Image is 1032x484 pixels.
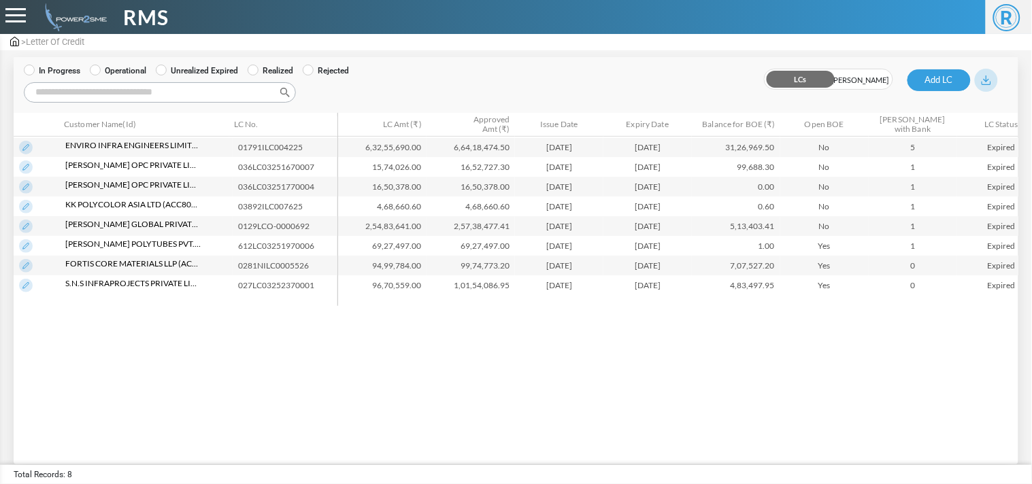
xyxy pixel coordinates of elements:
td: No [780,196,869,216]
td: 4,83,497.95 [692,275,780,295]
img: Edit LC [19,259,33,273]
td: 16,50,378.00 [338,177,427,196]
td: [DATE] [603,216,692,236]
td: Yes [780,275,869,295]
span: [PERSON_NAME] Polytubes pvt. ltd. (ACC320540) [65,238,201,250]
td: [DATE] [603,275,692,295]
td: 0 [869,256,957,275]
span: R [993,4,1020,31]
td: 4,68,660.60 [338,196,427,216]
span: Kk Polycolor Asia Ltd (ACC8062462) [65,198,201,211]
td: 612LC03251970006 [233,236,344,256]
img: Edit LC [19,200,33,213]
span: RMS [124,2,169,33]
td: [DATE] [603,177,692,196]
td: [DATE] [515,177,603,196]
td: 01791ILC004225 [233,137,344,157]
img: Edit LC [19,239,33,253]
td: 0 [869,275,957,295]
td: [DATE] [515,157,603,177]
td: [DATE] [603,236,692,256]
img: Edit LC [19,160,33,174]
td: 0129LCO-0000692 [233,216,344,236]
td: [DATE] [515,137,603,157]
td: 2,57,38,477.41 [427,216,515,236]
th: BOEs with Bank: activate to sort column ascending [869,113,957,137]
img: admin [39,3,107,31]
th: Balance for BOE (₹): activate to sort column ascending [692,113,780,137]
td: 036LC03251770004 [233,177,344,196]
td: 1 [869,157,957,177]
td: No [780,177,869,196]
span: Enviro Infra Engineers Limited (ACC3970039) [65,139,201,152]
td: 6,32,55,690.00 [338,137,427,157]
th: Expiry Date: activate to sort column ascending [603,113,692,137]
td: 99,688.30 [692,157,780,177]
td: 94,99,784.00 [338,256,427,275]
span: [PERSON_NAME] Opc Private Limited (ACC4598934) [65,179,201,191]
td: 69,27,497.00 [338,236,427,256]
th: Open BOE: activate to sort column ascending [780,113,869,137]
td: 96,70,559.00 [338,275,427,295]
img: Edit LC [19,279,33,292]
td: [DATE] [603,256,692,275]
img: download_blue.svg [982,75,991,85]
td: [DATE] [515,256,603,275]
span: Fortis Core Materials Llp (ACC2828689) [65,258,201,270]
td: 0.00 [692,177,780,196]
td: 1 [869,196,957,216]
td: 1,01,54,086.95 [427,275,515,295]
td: No [780,216,869,236]
span: LCs [765,69,829,90]
label: Realized [248,65,293,77]
td: 1 [869,177,957,196]
td: No [780,157,869,177]
td: 036LC03251670007 [233,157,344,177]
td: 16,52,727.30 [427,157,515,177]
label: Unrealized Expired [156,65,238,77]
td: 16,50,378.00 [427,177,515,196]
th: &nbsp;: activate to sort column descending [14,113,59,137]
img: admin [10,37,19,46]
td: 69,27,497.00 [427,236,515,256]
td: 5,13,403.41 [692,216,780,236]
td: 4,68,660.60 [427,196,515,216]
td: 1 [869,236,957,256]
td: No [780,137,869,157]
td: 2,54,83,641.00 [338,216,427,236]
td: [DATE] [515,216,603,236]
th: LC Amt (₹): activate to sort column ascending [338,113,427,137]
th: LC No.: activate to sort column ascending [229,113,338,137]
td: [DATE] [515,236,603,256]
th: Customer Name(Id): activate to sort column ascending [59,113,229,137]
span: [PERSON_NAME] Opc Private Limited (ACC4598934) [65,159,201,171]
td: [DATE] [515,275,603,295]
td: 0.60 [692,196,780,216]
td: 0281NILC0005526 [233,256,344,275]
span: [PERSON_NAME] [829,69,893,90]
td: 1 [869,216,957,236]
td: 03892ILC007625 [233,196,344,216]
th: Issue Date: activate to sort column ascending [515,113,603,137]
span: [PERSON_NAME] Global Private Limited (ACC5613989) [65,218,201,230]
label: In Progress [24,65,80,77]
span: S.n.s Infraprojects Private Limited (ACC0330207) [65,277,201,290]
td: [DATE] [603,157,692,177]
label: Rejected [303,65,349,77]
img: Edit LC [19,220,33,233]
label: Operational [90,65,146,77]
button: Add LC [908,69,971,91]
span: Total Records: 8 [14,468,72,481]
td: [DATE] [603,196,692,216]
img: Edit LC [19,180,33,194]
td: Yes [780,236,869,256]
td: 6,64,18,474.50 [427,137,515,157]
td: 1.00 [692,236,780,256]
td: 15,74,026.00 [338,157,427,177]
td: 99,74,773.20 [427,256,515,275]
td: [DATE] [603,137,692,157]
th: Approved Amt (₹) : activate to sort column ascending [427,113,515,137]
img: Edit LC [19,141,33,154]
input: Search: [24,82,296,103]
